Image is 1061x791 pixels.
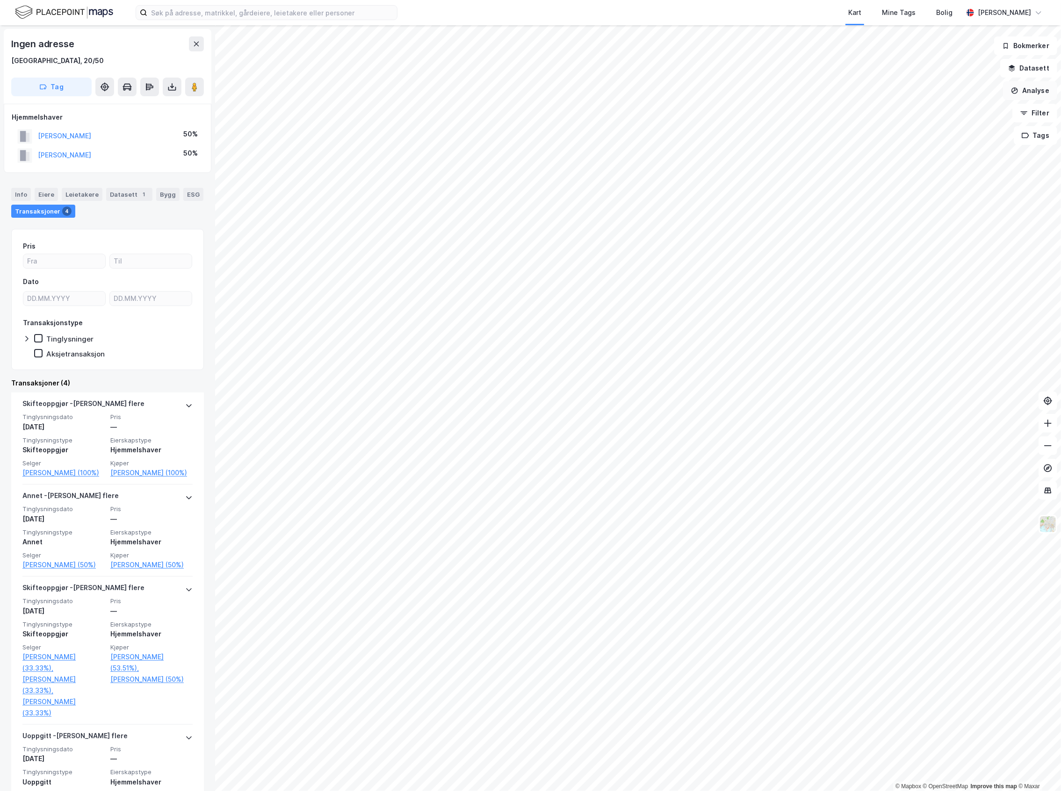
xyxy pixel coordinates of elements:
div: Eiere [35,188,58,201]
a: [PERSON_NAME] (33.33%), [22,674,105,696]
span: Tinglysningsdato [22,745,105,753]
div: Transaksjoner (4) [11,378,204,389]
span: Pris [110,413,193,421]
input: Søk på adresse, matrikkel, gårdeiere, leietakere eller personer [147,6,397,20]
span: Tinglysningstype [22,528,105,536]
div: Kart [848,7,861,18]
a: [PERSON_NAME] (100%) [110,467,193,478]
div: Uoppgitt [22,777,105,788]
div: Leietakere [62,188,102,201]
span: Selger [22,551,105,559]
div: 50% [183,128,198,140]
div: [PERSON_NAME] [978,7,1031,18]
span: Kjøper [110,643,193,651]
a: Mapbox [895,783,921,790]
div: Info [11,188,31,201]
button: Tags [1014,126,1057,145]
input: DD.MM.YYYY [110,292,192,306]
input: Fra [23,254,105,268]
button: Analyse [1003,81,1057,100]
span: Eierskapstype [110,620,193,628]
div: — [110,606,193,617]
div: Skifteoppgjør [22,444,105,456]
button: Tag [11,78,92,96]
span: Tinglysningsdato [22,597,105,605]
span: Selger [22,643,105,651]
span: Kjøper [110,551,193,559]
div: Annet [22,536,105,548]
div: Skifteoppgjør - [PERSON_NAME] flere [22,398,144,413]
div: 50% [183,148,198,159]
a: OpenStreetMap [923,783,968,790]
div: — [110,753,193,764]
div: 4 [62,207,72,216]
a: [PERSON_NAME] (50%) [110,559,193,570]
div: 1 [139,190,149,199]
button: Bokmerker [994,36,1057,55]
span: Selger [22,459,105,467]
div: Pris [23,241,36,252]
button: Filter [1012,104,1057,122]
span: Tinglysningstype [22,436,105,444]
img: logo.f888ab2527a4732fd821a326f86c7f29.svg [15,4,113,21]
div: Skifteoppgjør - [PERSON_NAME] flere [22,582,144,597]
div: Dato [23,276,39,287]
a: [PERSON_NAME] (33.33%) [22,696,105,719]
span: Kjøper [110,459,193,467]
div: Transaksjonstype [23,317,83,328]
div: [DATE] [22,421,105,433]
a: [PERSON_NAME] (100%) [22,467,105,478]
div: Bygg [156,188,180,201]
div: Hjemmelshaver [12,112,203,123]
div: ESG [183,188,203,201]
span: Eierskapstype [110,528,193,536]
div: Bolig [936,7,953,18]
div: Tinglysninger [46,335,94,343]
input: DD.MM.YYYY [23,292,105,306]
div: — [110,421,193,433]
div: Aksjetransaksjon [46,349,105,358]
div: [DATE] [22,513,105,525]
div: Hjemmelshaver [110,777,193,788]
span: Pris [110,505,193,513]
div: Hjemmelshaver [110,444,193,456]
div: Annet - [PERSON_NAME] flere [22,490,119,505]
input: Til [110,254,192,268]
a: [PERSON_NAME] (50%) [110,674,193,685]
span: Tinglysningstype [22,768,105,776]
div: Mine Tags [882,7,916,18]
div: Datasett [106,188,152,201]
span: Pris [110,597,193,605]
div: Ingen adresse [11,36,76,51]
div: Hjemmelshaver [110,536,193,548]
span: Eierskapstype [110,436,193,444]
iframe: Chat Widget [1014,746,1061,791]
div: Transaksjoner [11,205,75,218]
span: Tinglysningstype [22,620,105,628]
div: Kontrollprogram for chat [1014,746,1061,791]
span: Tinglysningsdato [22,505,105,513]
a: [PERSON_NAME] (33.33%), [22,651,105,674]
a: [PERSON_NAME] (53.51%), [110,651,193,674]
span: Pris [110,745,193,753]
div: Skifteoppgjør [22,628,105,640]
button: Datasett [1000,59,1057,78]
span: Eierskapstype [110,768,193,776]
div: Uoppgitt - [PERSON_NAME] flere [22,730,128,745]
a: Improve this map [971,783,1017,790]
a: [PERSON_NAME] (50%) [22,559,105,570]
div: [DATE] [22,606,105,617]
div: Hjemmelshaver [110,628,193,640]
div: — [110,513,193,525]
div: [GEOGRAPHIC_DATA], 20/50 [11,55,104,66]
img: Z [1039,515,1057,533]
div: [DATE] [22,753,105,764]
span: Tinglysningsdato [22,413,105,421]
